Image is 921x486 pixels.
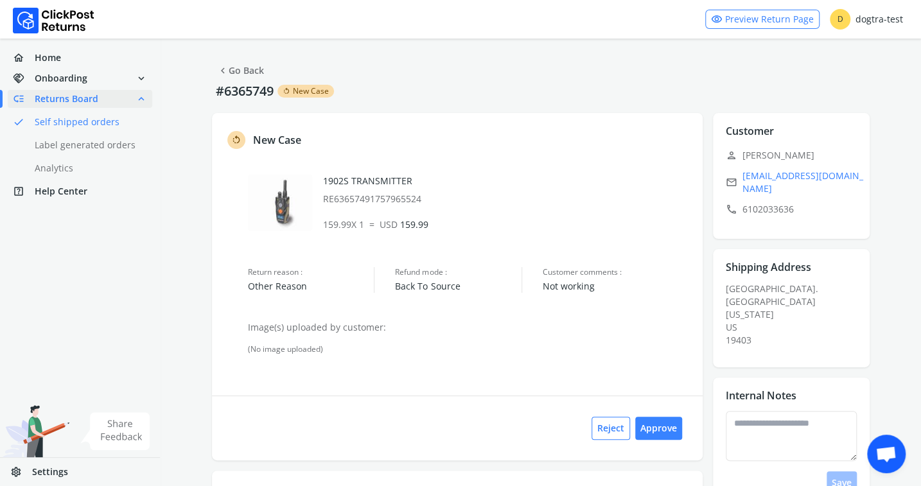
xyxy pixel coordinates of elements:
[253,132,301,148] p: New Case
[13,90,35,108] span: low_priority
[726,334,864,347] div: 19403
[13,113,24,131] span: done
[10,463,32,481] span: settings
[867,435,906,473] div: Open chat
[323,193,690,205] p: RE63657491757965524
[705,10,820,29] a: visibilityPreview Return Page
[13,49,35,67] span: home
[635,417,682,440] button: Approve
[136,90,147,108] span: expand_less
[217,62,229,80] span: chevron_left
[726,146,737,164] span: person
[726,146,864,164] p: [PERSON_NAME]
[8,49,152,67] a: homeHome
[369,218,374,230] span: =
[35,51,61,64] span: Home
[543,267,690,277] span: Customer comments :
[323,175,690,205] div: 1902S TRANSMITTER
[726,388,796,403] p: Internal Notes
[543,280,690,293] span: Not working
[80,412,150,450] img: share feedback
[136,69,147,87] span: expand_more
[248,321,690,334] p: Image(s) uploaded by customer:
[217,62,264,80] a: Go Back
[726,321,864,334] div: US
[35,185,87,198] span: Help Center
[380,218,428,230] span: 159.99
[212,59,269,82] button: chevron_leftGo Back
[8,113,168,131] a: doneSelf shipped orders
[726,308,864,321] div: [US_STATE]
[35,72,87,85] span: Onboarding
[13,8,94,33] img: Logo
[283,86,290,96] span: rotate_left
[726,200,737,218] span: call
[830,9,903,30] div: dogtra-test
[248,280,374,293] span: Other Reason
[8,136,168,154] a: Label generated orders
[395,280,521,293] span: Back To Source
[395,267,521,277] span: Refund mode :
[726,282,864,347] div: [GEOGRAPHIC_DATA].
[726,200,864,218] p: 6102033636
[248,344,690,354] div: (No image uploaded)
[212,82,277,100] p: #6365749
[711,10,723,28] span: visibility
[380,218,398,230] span: USD
[231,132,241,148] span: rotate_left
[726,295,864,308] div: [GEOGRAPHIC_DATA]
[8,159,168,177] a: Analytics
[35,92,98,105] span: Returns Board
[13,69,35,87] span: handshake
[726,169,864,195] a: email[EMAIL_ADDRESS][DOMAIN_NAME]
[32,465,68,478] span: Settings
[8,182,152,200] a: help_centerHelp Center
[726,259,811,275] p: Shipping Address
[726,123,774,139] p: Customer
[726,173,737,191] span: email
[830,9,850,30] span: D
[293,86,329,96] span: New Case
[248,267,374,277] span: Return reason :
[248,175,312,231] img: row_image
[323,218,690,231] p: 159.99 X 1
[13,182,35,200] span: help_center
[592,417,630,440] button: Reject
